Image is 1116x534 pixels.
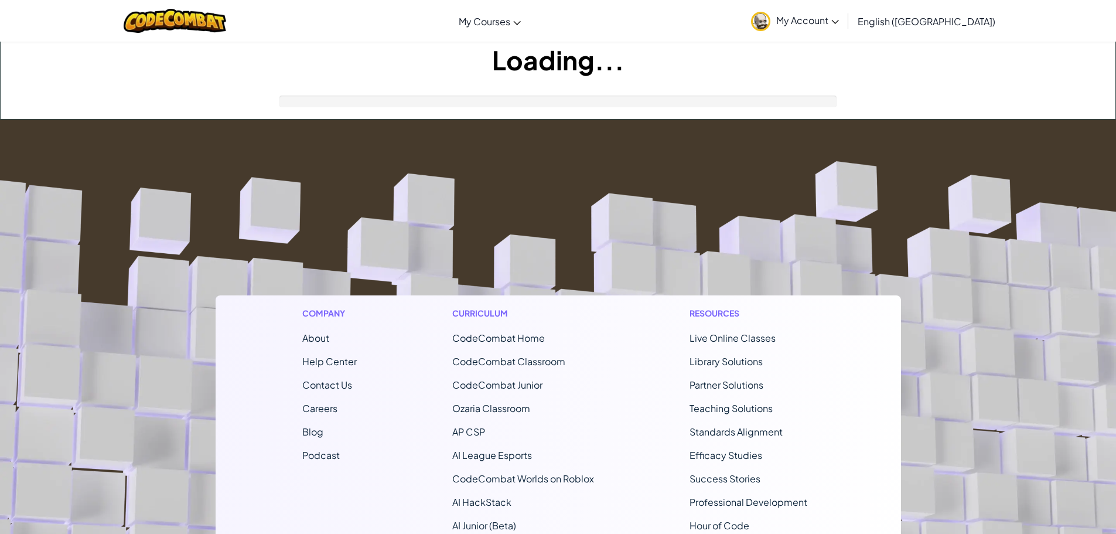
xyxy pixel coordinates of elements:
[690,307,814,319] h1: Resources
[745,2,845,39] a: My Account
[690,426,783,438] a: Standards Alignment
[690,449,762,461] a: Efficacy Studies
[852,5,1001,37] a: English ([GEOGRAPHIC_DATA])
[690,355,763,368] a: Library Solutions
[452,472,594,485] a: CodeCombat Worlds on Roblox
[124,9,226,33] img: CodeCombat logo
[452,496,511,508] a: AI HackStack
[302,449,340,461] a: Podcast
[452,519,516,532] a: AI Junior (Beta)
[452,355,565,368] a: CodeCombat Classroom
[690,496,807,508] a: Professional Development
[453,5,527,37] a: My Courses
[690,332,776,344] a: Live Online Classes
[751,12,770,31] img: avatar
[1,42,1115,78] h1: Loading...
[452,307,594,319] h1: Curriculum
[690,402,773,414] a: Teaching Solutions
[858,15,995,28] span: English ([GEOGRAPHIC_DATA])
[452,379,542,391] a: CodeCombat Junior
[776,14,839,26] span: My Account
[302,426,323,438] a: Blog
[452,332,545,344] span: CodeCombat Home
[452,449,532,461] a: AI League Esports
[690,519,749,532] a: Hour of Code
[452,402,530,414] a: Ozaria Classroom
[302,307,357,319] h1: Company
[459,15,510,28] span: My Courses
[452,426,485,438] a: AP CSP
[302,332,329,344] a: About
[690,379,763,391] a: Partner Solutions
[302,379,352,391] span: Contact Us
[302,402,337,414] a: Careers
[302,355,357,368] a: Help Center
[690,472,760,485] a: Success Stories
